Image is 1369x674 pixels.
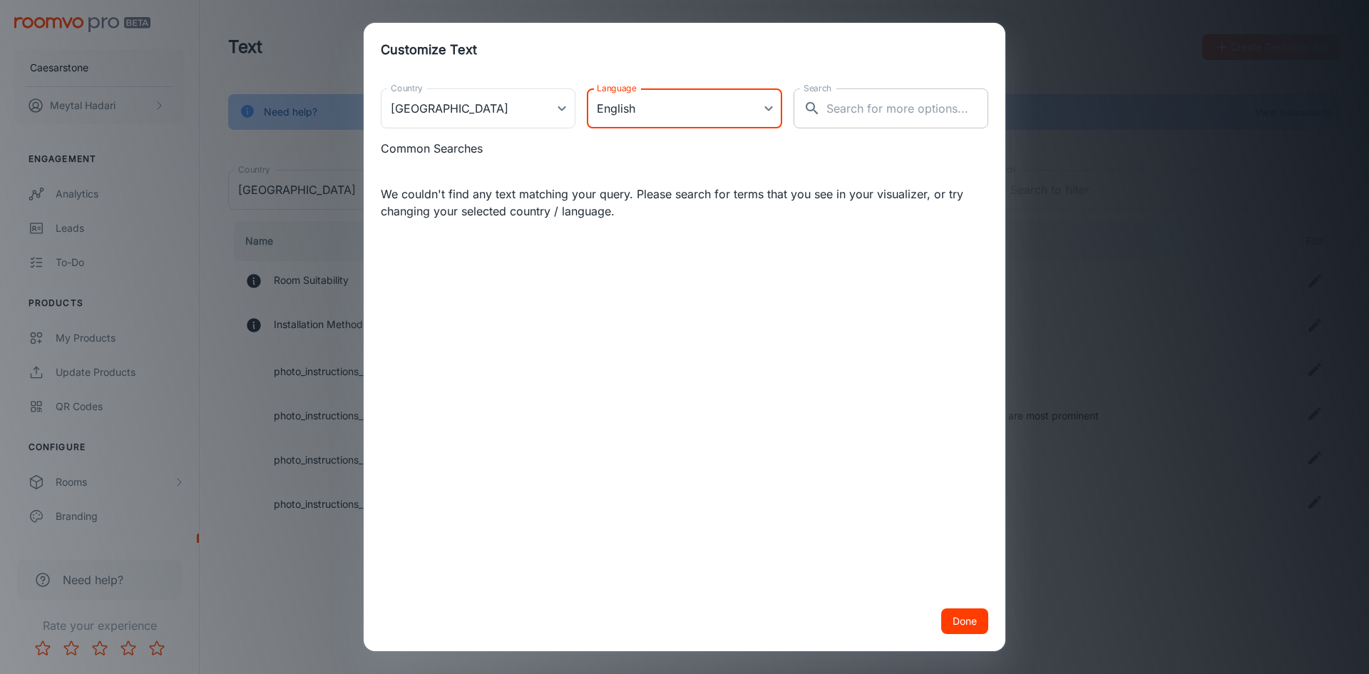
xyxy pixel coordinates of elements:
label: Country [391,82,423,94]
input: Search for more options... [826,88,988,128]
label: Search [804,82,831,94]
div: [GEOGRAPHIC_DATA] [381,88,575,128]
p: Common Searches [381,140,988,157]
h2: Customize Text [364,23,1005,77]
button: Done [941,608,988,634]
label: Language [597,82,637,94]
p: We couldn't find any text matching your query. Please search for terms that you see in your visua... [381,185,988,220]
div: English [587,88,781,128]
